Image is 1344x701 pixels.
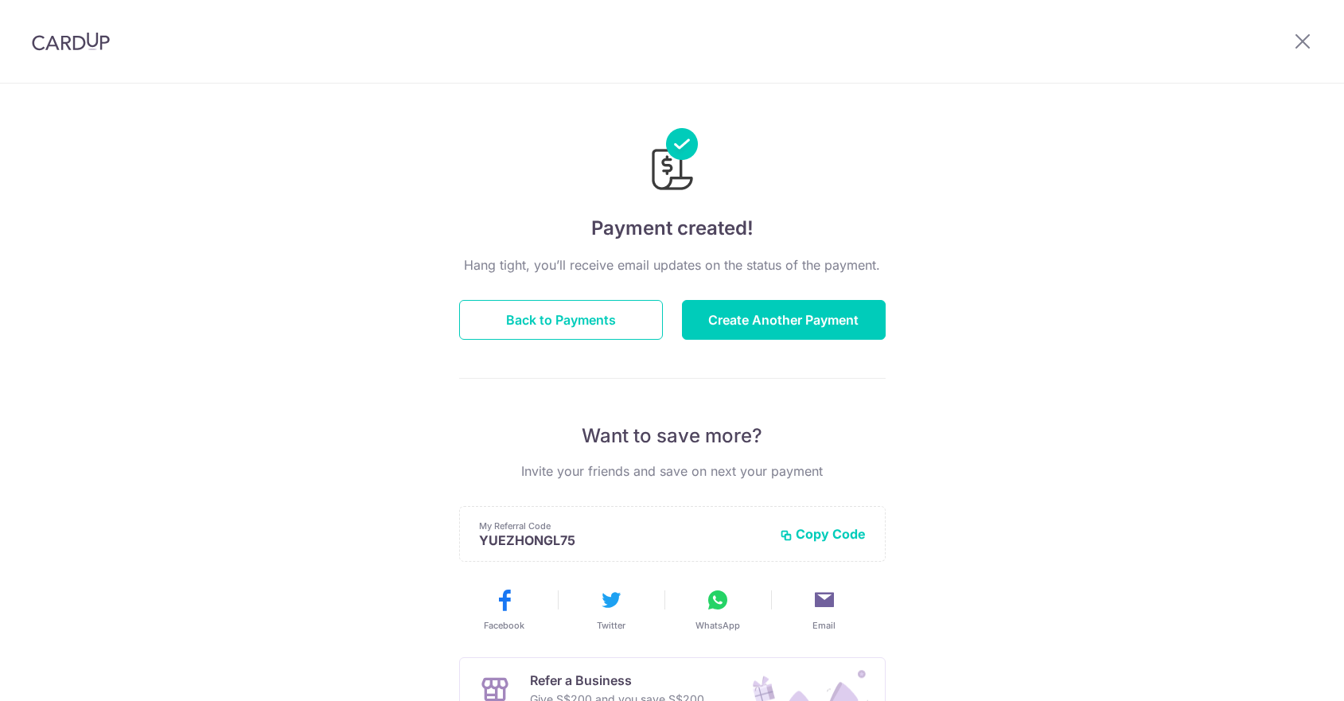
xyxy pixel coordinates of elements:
span: Email [812,619,836,632]
button: Copy Code [780,526,866,542]
p: Want to save more? [459,423,886,449]
p: YUEZHONGL75 [479,532,767,548]
img: CardUp [32,32,110,51]
img: Payments [647,128,698,195]
p: Refer a Business [530,671,704,690]
span: Facebook [484,619,524,632]
button: Back to Payments [459,300,663,340]
button: WhatsApp [671,587,765,632]
button: Facebook [458,587,551,632]
p: My Referral Code [479,520,767,532]
button: Twitter [564,587,658,632]
p: Hang tight, you’ll receive email updates on the status of the payment. [459,255,886,275]
h4: Payment created! [459,214,886,243]
button: Create Another Payment [682,300,886,340]
button: Email [777,587,871,632]
span: WhatsApp [695,619,740,632]
span: Twitter [597,619,625,632]
p: Invite your friends and save on next your payment [459,461,886,481]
